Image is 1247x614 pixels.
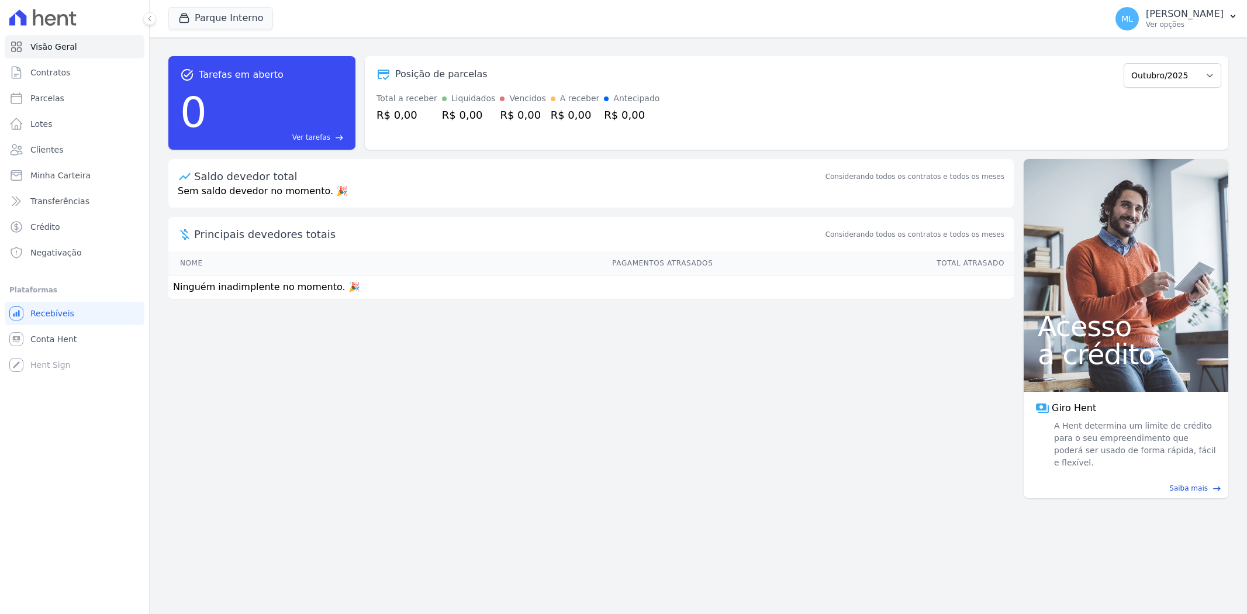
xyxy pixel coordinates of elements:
button: ML [PERSON_NAME] Ver opções [1106,2,1247,35]
span: Acesso [1038,312,1214,340]
div: R$ 0,00 [376,107,437,123]
span: Transferências [30,195,89,207]
div: Total a receber [376,92,437,105]
span: Clientes [30,144,63,156]
div: Plataformas [9,283,140,297]
span: Negativação [30,247,82,258]
a: Recebíveis [5,302,144,325]
a: Clientes [5,138,144,161]
div: Posição de parcelas [395,67,488,81]
span: Saiba mais [1169,483,1208,494]
span: Recebíveis [30,308,74,319]
p: Ver opções [1146,20,1224,29]
a: Minha Carteira [5,164,144,187]
a: Lotes [5,112,144,136]
th: Pagamentos Atrasados [319,251,713,275]
div: Liquidados [451,92,496,105]
a: Conta Hent [5,327,144,351]
span: Ver tarefas [292,132,330,143]
span: Crédito [30,221,60,233]
span: Lotes [30,118,53,130]
div: Antecipado [613,92,659,105]
div: R$ 0,00 [500,107,545,123]
th: Total Atrasado [713,251,1014,275]
a: Parcelas [5,87,144,110]
div: A receber [560,92,600,105]
a: Negativação [5,241,144,264]
span: east [335,133,344,142]
span: Contratos [30,67,70,78]
p: Sem saldo devedor no momento. 🎉 [168,184,1014,208]
a: Saiba mais east [1031,483,1221,494]
span: a crédito [1038,340,1214,368]
a: Transferências [5,189,144,213]
span: task_alt [180,68,194,82]
div: 0 [180,82,207,143]
p: [PERSON_NAME] [1146,8,1224,20]
div: Considerando todos os contratos e todos os meses [825,171,1004,182]
a: Ver tarefas east [212,132,344,143]
div: R$ 0,00 [551,107,600,123]
span: Minha Carteira [30,170,91,181]
span: A Hent determina um limite de crédito para o seu empreendimento que poderá ser usado de forma ráp... [1052,420,1217,469]
span: Parcelas [30,92,64,104]
a: Crédito [5,215,144,239]
span: Visão Geral [30,41,77,53]
div: R$ 0,00 [442,107,496,123]
span: Principais devedores totais [194,226,823,242]
div: Saldo devedor total [194,168,823,184]
span: Conta Hent [30,333,77,345]
button: Parque Interno [168,7,273,29]
a: Contratos [5,61,144,84]
span: Considerando todos os contratos e todos os meses [825,229,1004,240]
div: Vencidos [509,92,545,105]
div: R$ 0,00 [604,107,659,123]
span: Giro Hent [1052,401,1096,415]
span: east [1213,484,1221,493]
span: Tarefas em aberto [199,68,284,82]
a: Visão Geral [5,35,144,58]
th: Nome [168,251,319,275]
span: ML [1121,15,1133,23]
td: Ninguém inadimplente no momento. 🎉 [168,275,1014,299]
